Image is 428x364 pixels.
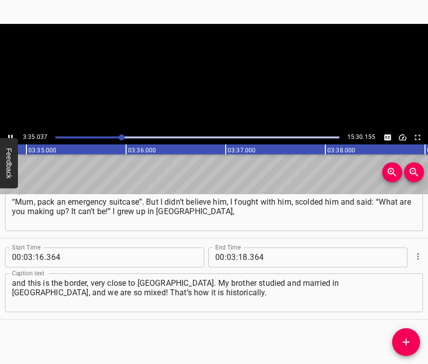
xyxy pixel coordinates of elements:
[250,247,341,267] input: 364
[225,247,227,267] span: :
[21,247,23,267] span: :
[128,147,156,154] text: 03:36.000
[55,136,339,138] div: Play progress
[228,147,256,154] text: 03:37.000
[411,131,424,144] button: Toggle fullscreen
[382,162,402,182] button: Zoom In
[227,247,236,267] input: 03
[381,131,394,144] button: Toggle captions
[392,328,420,356] button: Add Cue
[35,247,44,267] input: 16
[327,147,355,154] text: 03:38.000
[396,131,409,144] button: Change Playback Speed
[12,197,416,226] textarea: “Mum, pack an emergency suitcase”. But I didn’t believe him, I fought with him, scolded him and s...
[412,250,425,263] button: Cue Options
[33,247,35,267] span: :
[248,247,250,267] span: .
[396,131,409,144] div: Playback Speed
[12,247,21,267] input: 00
[28,147,56,154] text: 03:35.000
[12,278,416,307] textarea: and this is the border, very close to [GEOGRAPHIC_DATA]. My brother studied and married in [GEOGR...
[236,247,238,267] span: :
[46,247,138,267] input: 364
[4,131,17,144] button: Play/Pause
[44,247,46,267] span: .
[404,162,424,182] button: Zoom Out
[23,133,47,140] span: 3:35.037
[23,247,33,267] input: 03
[238,247,248,267] input: 18
[347,133,375,140] span: 15:30.155
[412,243,423,269] div: Cue Options
[215,247,225,267] input: 00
